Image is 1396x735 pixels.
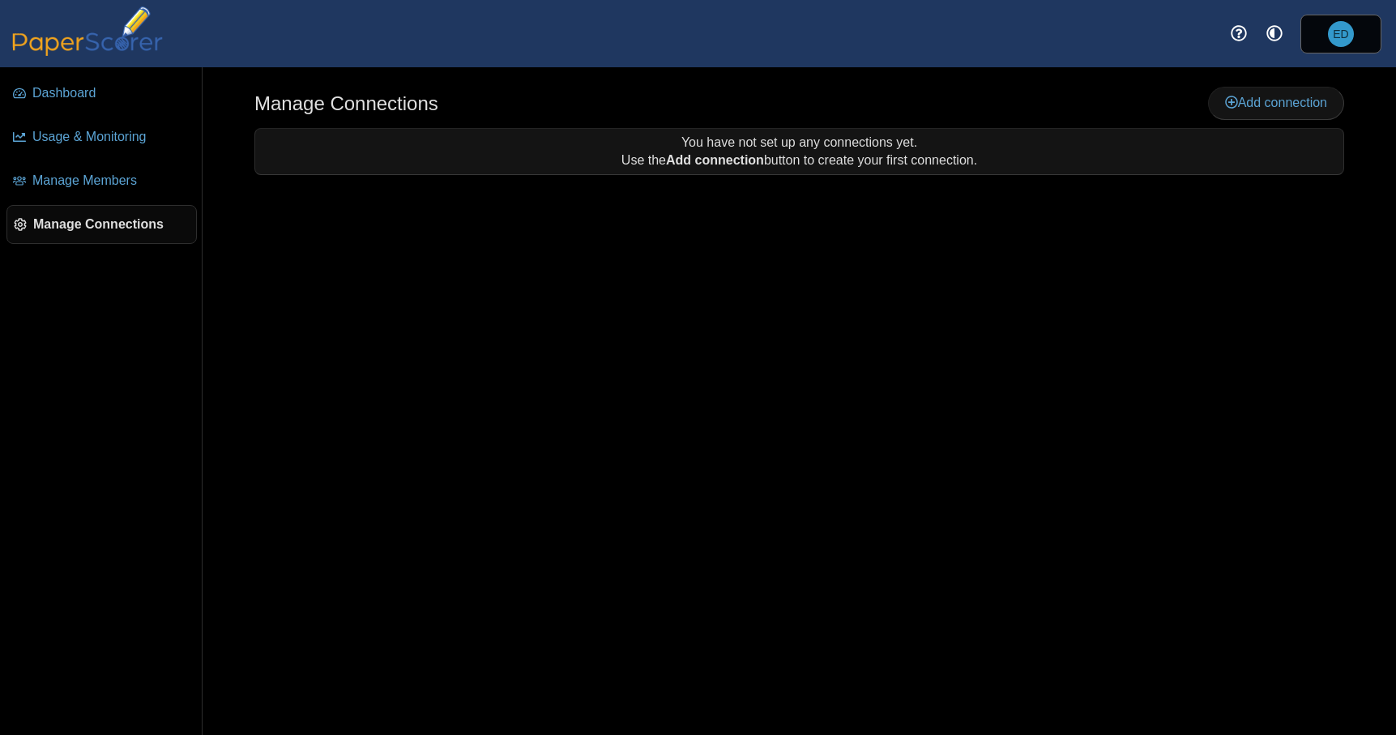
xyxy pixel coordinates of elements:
[1208,87,1344,119] a: Add connection
[666,153,764,167] b: Add connection
[254,90,438,118] h1: Manage Connections
[1225,96,1327,109] span: Add connection
[1328,21,1354,47] span: Enterprise Admin Demo 1
[6,118,197,156] a: Usage & Monitoring
[32,172,190,190] span: Manage Members
[6,205,197,244] a: Manage Connections
[255,129,1343,175] div: You have not set up any connections yet. Use the button to create your first connection.
[1333,28,1348,40] span: Enterprise Admin Demo 1
[6,74,197,113] a: Dashboard
[6,161,197,200] a: Manage Members
[1300,15,1381,53] a: Enterprise Admin Demo 1
[6,6,169,56] img: PaperScorer
[32,84,190,102] span: Dashboard
[33,216,190,233] span: Manage Connections
[32,128,190,146] span: Usage & Monitoring
[6,45,169,58] a: PaperScorer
